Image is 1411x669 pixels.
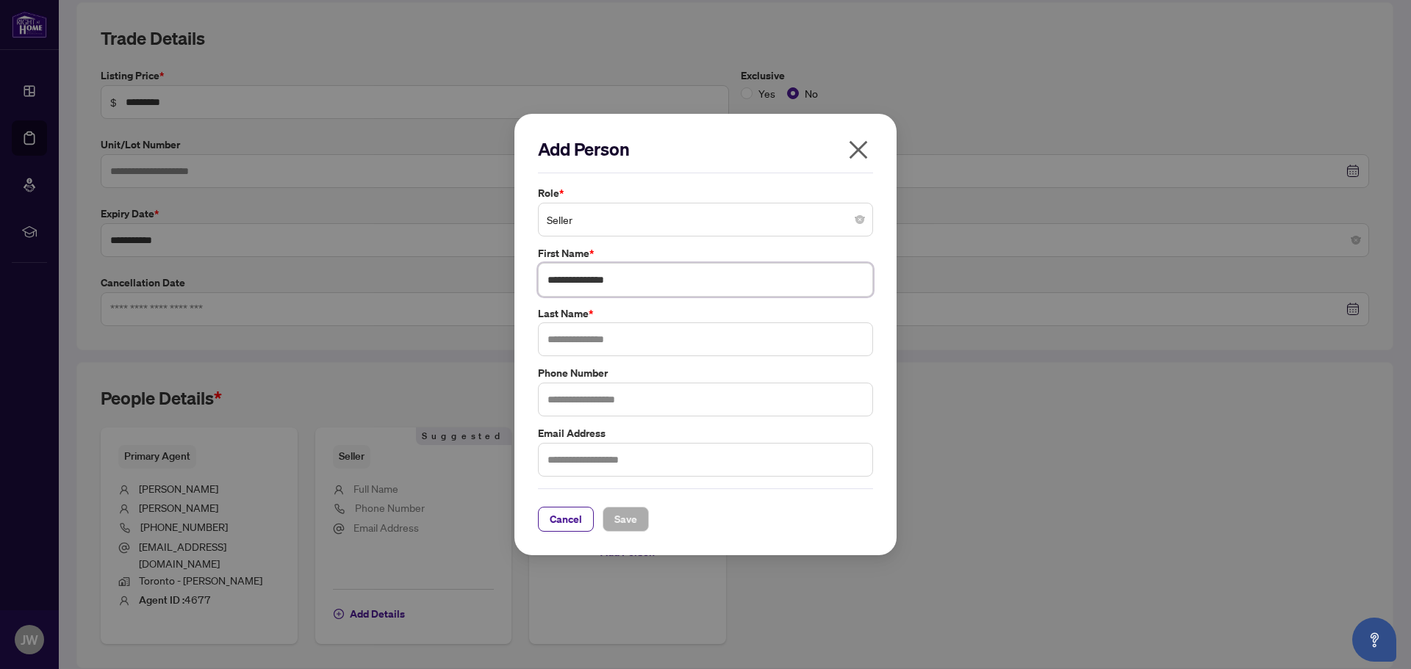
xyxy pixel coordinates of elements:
button: Cancel [538,507,594,532]
span: close [847,138,870,162]
h2: Add Person [538,137,873,161]
label: Role [538,185,873,201]
span: Cancel [550,507,582,531]
span: close-circle [855,215,864,224]
label: Email Address [538,425,873,441]
button: Open asap [1352,618,1396,662]
span: Seller [547,206,864,234]
label: Last Name [538,305,873,322]
label: First Name [538,245,873,261]
button: Save [603,507,649,532]
label: Phone Number [538,365,873,381]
